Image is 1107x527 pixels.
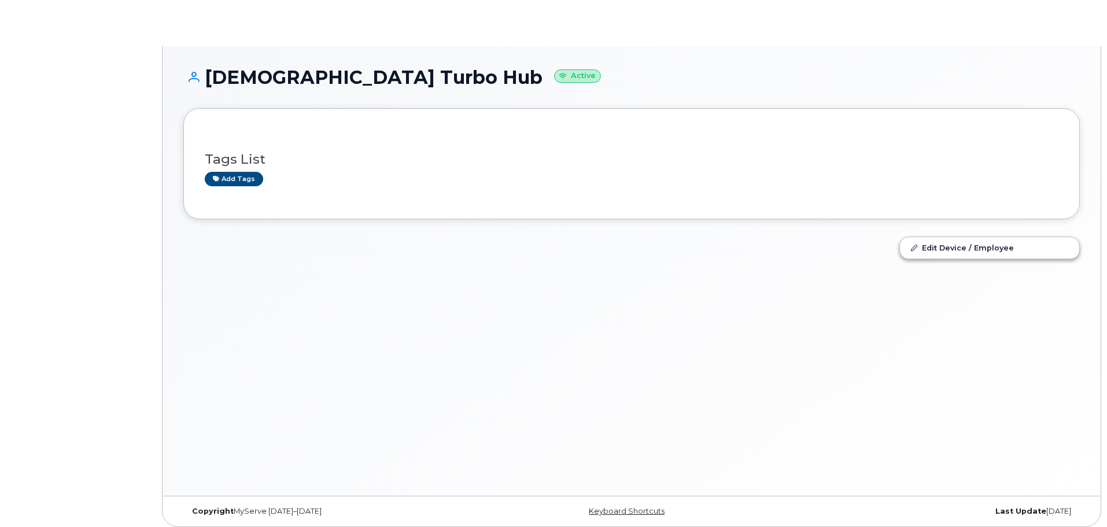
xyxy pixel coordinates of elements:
[205,172,263,186] a: Add tags
[781,507,1080,516] div: [DATE]
[995,507,1046,515] strong: Last Update
[183,507,482,516] div: MyServe [DATE]–[DATE]
[589,507,665,515] a: Keyboard Shortcuts
[554,69,601,83] small: Active
[192,507,234,515] strong: Copyright
[205,152,1058,167] h3: Tags List
[183,67,1080,87] h1: [DEMOGRAPHIC_DATA] Turbo Hub
[900,237,1079,258] a: Edit Device / Employee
